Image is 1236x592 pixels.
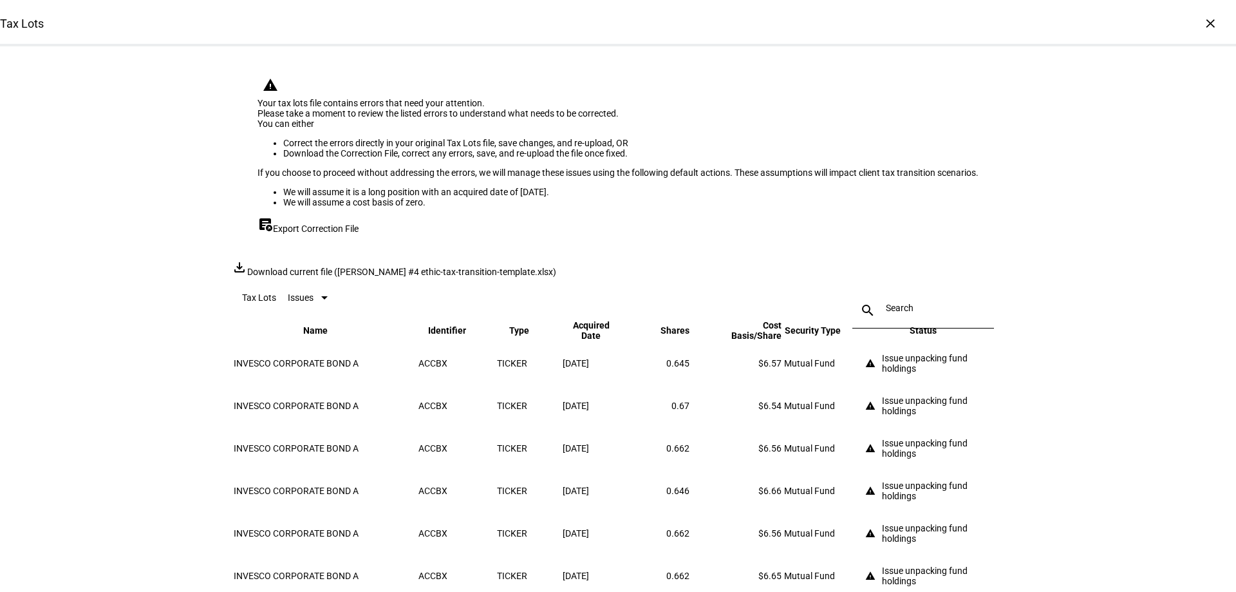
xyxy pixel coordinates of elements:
[692,486,782,496] div: $6.66
[882,481,1002,501] div: Issue unpacking fund holdings
[641,325,689,336] span: Shares
[692,320,782,341] span: Cost Basis/Share
[418,486,494,496] div: ACCBX
[234,571,416,581] div: INVESCO CORPORATE BOND A
[418,528,494,539] div: ACCBX
[865,486,876,496] mat-icon: warning
[257,108,979,119] div: Please take a moment to review the listed errors to understand what needs to be corrected.
[303,325,347,336] span: Name
[882,353,1002,374] div: Issue unpacking fund holdings
[563,486,589,496] span: [DATE]
[497,528,560,539] div: TICKER
[257,216,273,232] mat-icon: export_notes
[497,358,560,368] div: TICKER
[509,325,548,336] span: Type
[563,320,639,341] span: Acquired Date
[497,401,560,411] div: TICKER
[232,260,247,275] mat-icon: file_download
[563,443,589,454] span: [DATE]
[784,528,860,539] div: Mutual Fund
[666,571,689,581] span: 0.662
[283,187,979,197] li: We will assume it is a long position with an acquired date of [DATE].
[692,528,782,539] div: $6.56
[666,528,689,539] span: 0.662
[784,486,860,496] div: Mutual Fund
[273,224,359,234] span: Export Correction File
[234,401,416,411] div: INVESCO CORPORATE BOND A
[497,571,560,581] div: TICKER
[784,358,860,368] div: Mutual Fund
[563,358,589,368] span: [DATE]
[666,443,689,454] span: 0.662
[497,443,560,454] div: TICKER
[865,528,876,539] mat-icon: warning
[234,443,416,454] div: INVESCO CORPORATE BOND A
[263,77,278,93] mat-icon: warning
[257,119,979,129] div: You can either
[418,571,494,581] div: ACCBX
[283,138,979,148] li: Correct the errors directly in your original Tax Lots file, save changes, and re-upload, OR
[283,148,979,158] li: Download the Correction File, correct any errors, save, and re-upload the file once fixed.
[234,486,416,496] div: INVESCO CORPORATE BOND A
[910,325,956,336] span: Status
[784,443,860,454] div: Mutual Fund
[257,167,979,178] div: If you choose to proceed without addressing the errors, we will manage these issues using the fol...
[288,292,314,303] span: Issues
[882,438,1002,459] div: Issue unpacking fund holdings
[257,98,979,108] div: Your tax lots file contains errors that need your attention.
[882,523,1002,544] div: Issue unpacking fund holdings
[666,358,689,368] span: 0.645
[283,197,979,207] li: We will assume a cost basis of zero.
[882,396,1002,416] div: Issue unpacking fund holdings
[865,571,876,581] mat-icon: warning
[563,528,589,539] span: [DATE]
[784,401,860,411] div: Mutual Fund
[563,571,589,581] span: [DATE]
[692,571,782,581] div: $6.65
[865,443,876,454] mat-icon: warning
[886,303,960,313] input: Search
[692,401,782,411] div: $6.54
[563,401,589,411] span: [DATE]
[865,358,876,368] mat-icon: warning
[418,443,494,454] div: ACCBX
[1200,13,1221,33] div: ×
[234,358,416,368] div: INVESCO CORPORATE BOND A
[852,303,883,318] mat-icon: search
[497,486,560,496] div: TICKER
[666,486,689,496] span: 0.646
[785,325,860,336] span: Security Type
[692,358,782,368] div: $6.57
[882,566,1002,586] div: Issue unpacking fund holdings
[418,401,494,411] div: ACCBX
[865,401,876,411] mat-icon: warning
[784,571,860,581] div: Mutual Fund
[428,325,485,336] span: Identifier
[234,528,416,539] div: INVESCO CORPORATE BOND A
[242,292,276,303] eth-data-table-title: Tax Lots
[247,267,556,277] span: Download current file ([PERSON_NAME] #4 ethic-tax-transition-template.xlsx)
[671,401,689,411] span: 0.67
[418,358,494,368] div: ACCBX
[692,443,782,454] div: $6.56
